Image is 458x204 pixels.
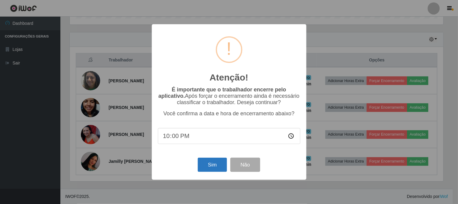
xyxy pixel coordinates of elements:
button: Não [230,158,260,172]
p: Após forçar o encerramento ainda é necessário classificar o trabalhador. Deseja continuar? [158,87,300,106]
p: Você confirma a data e hora de encerramento abaixo? [158,110,300,117]
h2: Atenção! [210,72,248,83]
button: Sim [198,158,227,172]
b: É importante que o trabalhador encerre pelo aplicativo. [159,87,286,99]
